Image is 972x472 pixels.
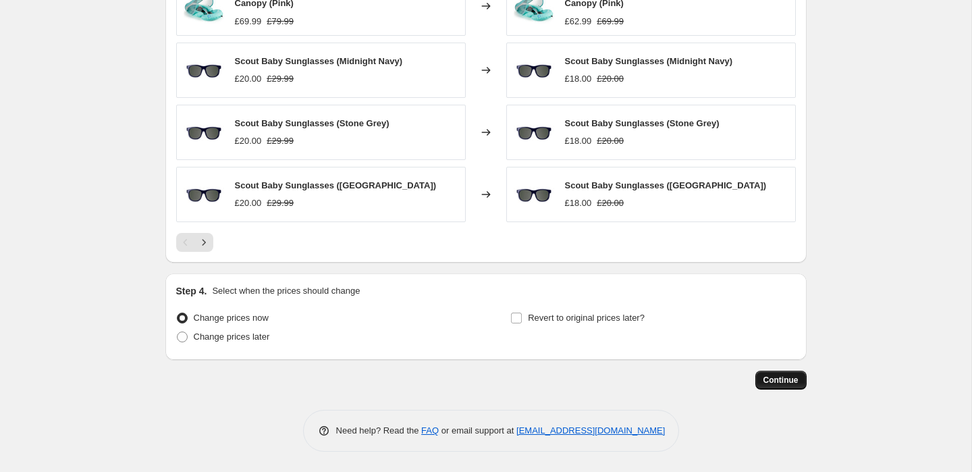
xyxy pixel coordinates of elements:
[421,425,439,436] a: FAQ
[565,72,592,86] div: £18.00
[267,196,294,210] strike: £29.99
[267,15,294,28] strike: £79.99
[528,313,645,323] span: Revert to original prices later?
[184,174,224,215] img: HecceiScoutGlassesMidnightNavy_7_80x.jpg
[184,112,224,153] img: HecceiScoutGlassesMidnightNavy_7_80x.jpg
[235,134,262,148] div: £20.00
[565,118,720,128] span: Scout Baby Sunglasses (Stone Grey)
[235,72,262,86] div: £20.00
[176,233,213,252] nav: Pagination
[565,134,592,148] div: £18.00
[514,112,554,153] img: HecceiScoutGlassesMidnightNavy_7_80x.jpg
[235,56,403,66] span: Scout Baby Sunglasses (Midnight Navy)
[514,174,554,215] img: HecceiScoutGlassesMidnightNavy_7_80x.jpg
[597,134,624,148] strike: £20.00
[184,50,224,90] img: HecceiScoutGlassesMidnightNavy_7_80x.jpg
[336,425,422,436] span: Need help? Read the
[516,425,665,436] a: [EMAIL_ADDRESS][DOMAIN_NAME]
[565,196,592,210] div: £18.00
[565,180,767,190] span: Scout Baby Sunglasses ([GEOGRAPHIC_DATA])
[565,56,733,66] span: Scout Baby Sunglasses (Midnight Navy)
[235,118,389,128] span: Scout Baby Sunglasses (Stone Grey)
[235,15,262,28] div: £69.99
[439,425,516,436] span: or email support at
[194,313,269,323] span: Change prices now
[755,371,807,390] button: Continue
[597,15,624,28] strike: £69.99
[565,15,592,28] div: £62.99
[514,50,554,90] img: HecceiScoutGlassesMidnightNavy_7_80x.jpg
[763,375,799,386] span: Continue
[176,284,207,298] h2: Step 4.
[597,196,624,210] strike: £20.00
[194,233,213,252] button: Next
[194,332,270,342] span: Change prices later
[267,134,294,148] strike: £29.99
[235,196,262,210] div: £20.00
[267,72,294,86] strike: £29.99
[597,72,624,86] strike: £20.00
[235,180,437,190] span: Scout Baby Sunglasses ([GEOGRAPHIC_DATA])
[212,284,360,298] p: Select when the prices should change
